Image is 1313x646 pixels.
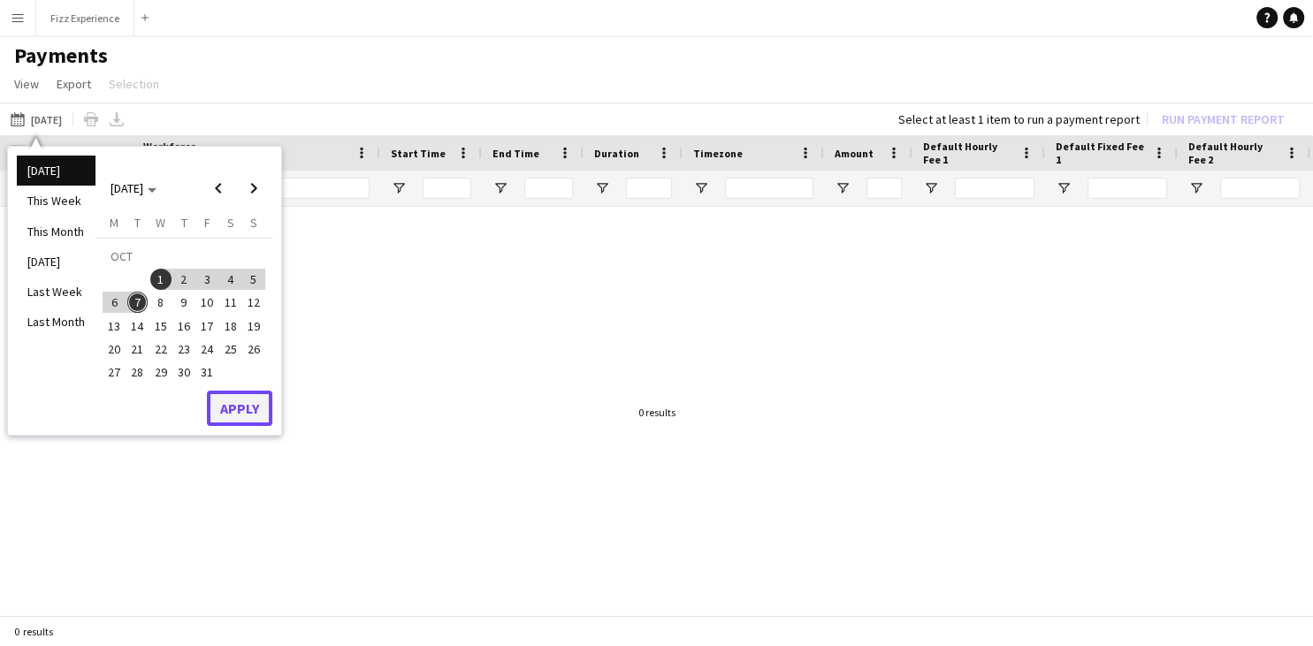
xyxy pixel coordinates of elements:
button: 20-10-2025 [103,338,126,361]
input: Timezone Filter Input [725,178,813,199]
button: 14-10-2025 [126,314,149,337]
button: Open Filter Menu [492,180,508,196]
input: Default Fixed Fee 1 Filter Input [1088,178,1167,199]
button: 24-10-2025 [195,338,218,361]
span: 5 [243,269,264,290]
span: 12 [243,292,264,313]
span: 11 [220,292,241,313]
span: 16 [173,315,195,337]
button: 09-10-2025 [172,291,195,314]
button: Fizz Experience [36,1,134,35]
span: 23 [173,338,195,360]
button: 29-10-2025 [149,361,172,384]
li: [DATE] [17,247,95,277]
button: Open Filter Menu [923,180,939,196]
span: 9 [173,292,195,313]
button: Apply [207,391,272,426]
span: 22 [150,338,172,360]
input: End Time Filter Input [524,178,573,199]
button: Next month [236,171,271,206]
span: Default Hourly Fee 2 [1188,140,1279,166]
button: 01-10-2025 [149,268,172,291]
button: 08-10-2025 [149,291,172,314]
button: Open Filter Menu [835,180,851,196]
span: Start Time [391,147,446,160]
span: 2 [173,269,195,290]
button: 06-10-2025 [103,291,126,314]
button: Previous month [201,171,236,206]
span: 13 [103,315,125,337]
button: Open Filter Menu [1056,180,1072,196]
span: 31 [196,361,218,383]
button: 26-10-2025 [242,338,265,361]
button: Open Filter Menu [1188,180,1204,196]
button: 30-10-2025 [172,361,195,384]
span: 24 [196,338,218,360]
span: Default Fixed Fee 1 [1056,140,1146,166]
span: 10 [196,292,218,313]
span: T [134,215,141,231]
button: 28-10-2025 [126,361,149,384]
span: 26 [243,338,264,360]
button: 23-10-2025 [172,338,195,361]
button: 02-10-2025 [172,268,195,291]
button: 16-10-2025 [172,314,195,337]
span: 1 [150,269,172,290]
input: Default Hourly Fee 1 Filter Input [955,178,1034,199]
span: Default Hourly Fee 1 [923,140,1013,166]
li: Last Week [17,277,95,307]
span: 3 [196,269,218,290]
button: 18-10-2025 [218,314,241,337]
span: 27 [103,361,125,383]
td: OCT [103,245,265,268]
input: Start Time Filter Input [423,178,471,199]
button: 27-10-2025 [103,361,126,384]
button: Open Filter Menu [693,180,709,196]
button: 13-10-2025 [103,314,126,337]
span: Export [57,76,91,92]
button: 04-10-2025 [218,268,241,291]
a: View [7,72,46,95]
li: [DATE] [17,156,95,186]
div: Select at least 1 item to run a payment report [898,111,1140,127]
input: Amount Filter Input [866,178,902,199]
span: 19 [243,315,264,337]
li: This Week [17,186,95,216]
button: 17-10-2025 [195,314,218,337]
span: M [110,215,118,231]
input: Name Filter Input [281,178,370,199]
span: S [250,215,257,231]
button: 11-10-2025 [218,291,241,314]
li: Last Month [17,307,95,337]
button: Open Filter Menu [594,180,610,196]
input: Column with Header Selection [11,145,27,161]
button: 31-10-2025 [195,361,218,384]
li: This Month [17,217,95,247]
button: 12-10-2025 [242,291,265,314]
span: 21 [127,338,149,360]
span: 25 [220,338,241,360]
button: 15-10-2025 [149,314,172,337]
button: 21-10-2025 [126,338,149,361]
span: 29 [150,361,172,383]
span: S [227,215,234,231]
button: 10-10-2025 [195,291,218,314]
span: 18 [220,315,241,337]
span: W [156,215,165,231]
button: 03-10-2025 [195,268,218,291]
button: 22-10-2025 [149,338,172,361]
span: 4 [220,269,241,290]
input: Default Hourly Fee 2 Filter Input [1220,178,1300,199]
div: 0 results [638,406,676,419]
span: Duration [594,147,639,160]
span: 14 [127,315,149,337]
span: T [180,215,187,231]
button: 19-10-2025 [242,314,265,337]
span: 6 [103,292,125,313]
button: 25-10-2025 [218,338,241,361]
button: Open Filter Menu [391,180,407,196]
span: Timezone [693,147,743,160]
span: Amount [835,147,874,160]
span: 7 [127,292,149,313]
button: Choose month and year [103,172,164,204]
